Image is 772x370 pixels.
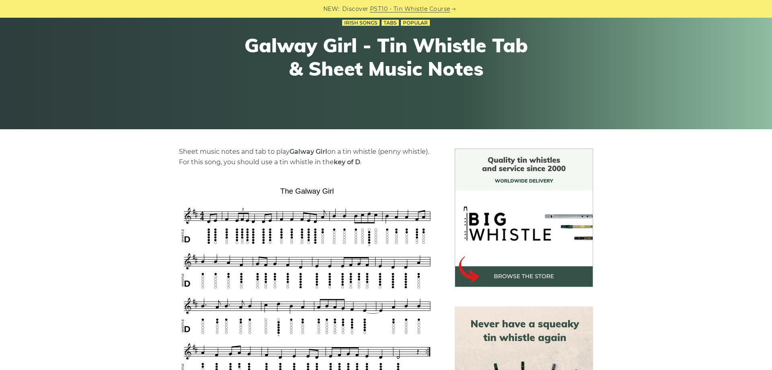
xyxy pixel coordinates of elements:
h1: Galway Girl - Tin Whistle Tab & Sheet Music Notes [238,34,534,80]
span: Discover [342,4,369,14]
strong: Galway Girl [289,148,327,155]
img: BigWhistle Tin Whistle Store [455,149,593,287]
a: Tabs [382,20,399,26]
a: Popular [401,20,430,26]
a: PST10 - Tin Whistle Course [370,4,450,14]
span: NEW: [323,4,340,14]
p: Sheet music notes and tab to play on a tin whistle (penny whistle). For this song, you should use... [179,147,435,167]
a: Irish Songs [342,20,380,26]
strong: key of D [334,158,360,166]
